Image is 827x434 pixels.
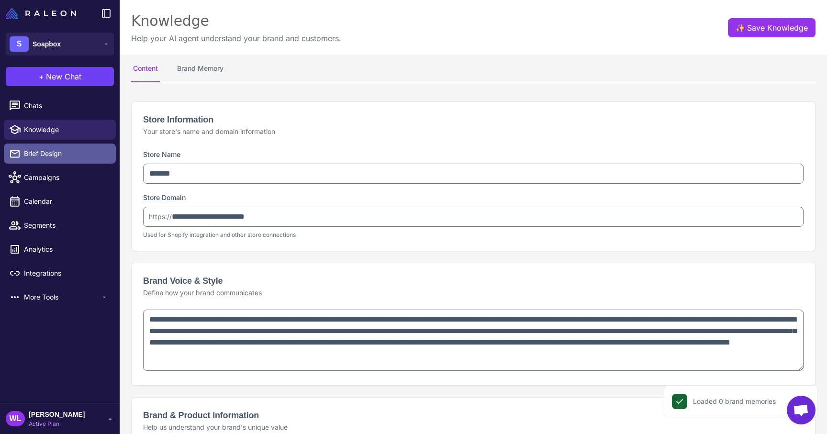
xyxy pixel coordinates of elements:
span: [PERSON_NAME] [29,409,85,420]
a: Raleon Logo [6,8,80,19]
a: Integrations [4,263,116,283]
span: More Tools [24,292,101,302]
a: Knowledge [4,120,116,140]
button: Content [131,56,160,82]
span: Integrations [24,268,108,278]
img: Raleon Logo [6,8,76,19]
a: Chats [4,96,116,116]
div: WL [6,411,25,426]
p: Help your AI agent understand your brand and customers. [131,33,341,44]
button: +New Chat [6,67,114,86]
span: Soapbox [33,39,61,49]
p: Your store's name and domain information [143,126,804,137]
h2: Store Information [143,113,804,126]
a: Campaigns [4,167,116,188]
a: Calendar [4,191,116,211]
span: Chats [24,100,108,111]
a: Brief Design [4,144,116,164]
button: SSoapbox [6,33,114,56]
button: ✨Save Knowledge [728,18,816,37]
span: Calendar [24,196,108,207]
div: Loaded 0 brand memories [693,396,776,407]
label: Store Name [143,150,180,158]
div: Knowledge [131,11,341,31]
p: Help us understand your brand's unique value [143,422,804,433]
p: Used for Shopify integration and other store connections [143,231,804,239]
div: S [10,36,29,52]
span: Campaigns [24,172,108,183]
span: Knowledge [24,124,108,135]
span: ✨ [736,22,743,30]
label: Store Domain [143,193,186,201]
span: Brief Design [24,148,108,159]
span: New Chat [46,71,81,82]
p: Define how your brand communicates [143,288,804,298]
a: Segments [4,215,116,235]
a: Analytics [4,239,116,259]
h2: Brand & Product Information [143,409,804,422]
button: Close [797,394,813,409]
span: + [39,71,44,82]
span: Segments [24,220,108,231]
h2: Brand Voice & Style [143,275,804,288]
button: Brand Memory [175,56,225,82]
span: Analytics [24,244,108,255]
div: Open chat [787,396,816,424]
span: Active Plan [29,420,85,428]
